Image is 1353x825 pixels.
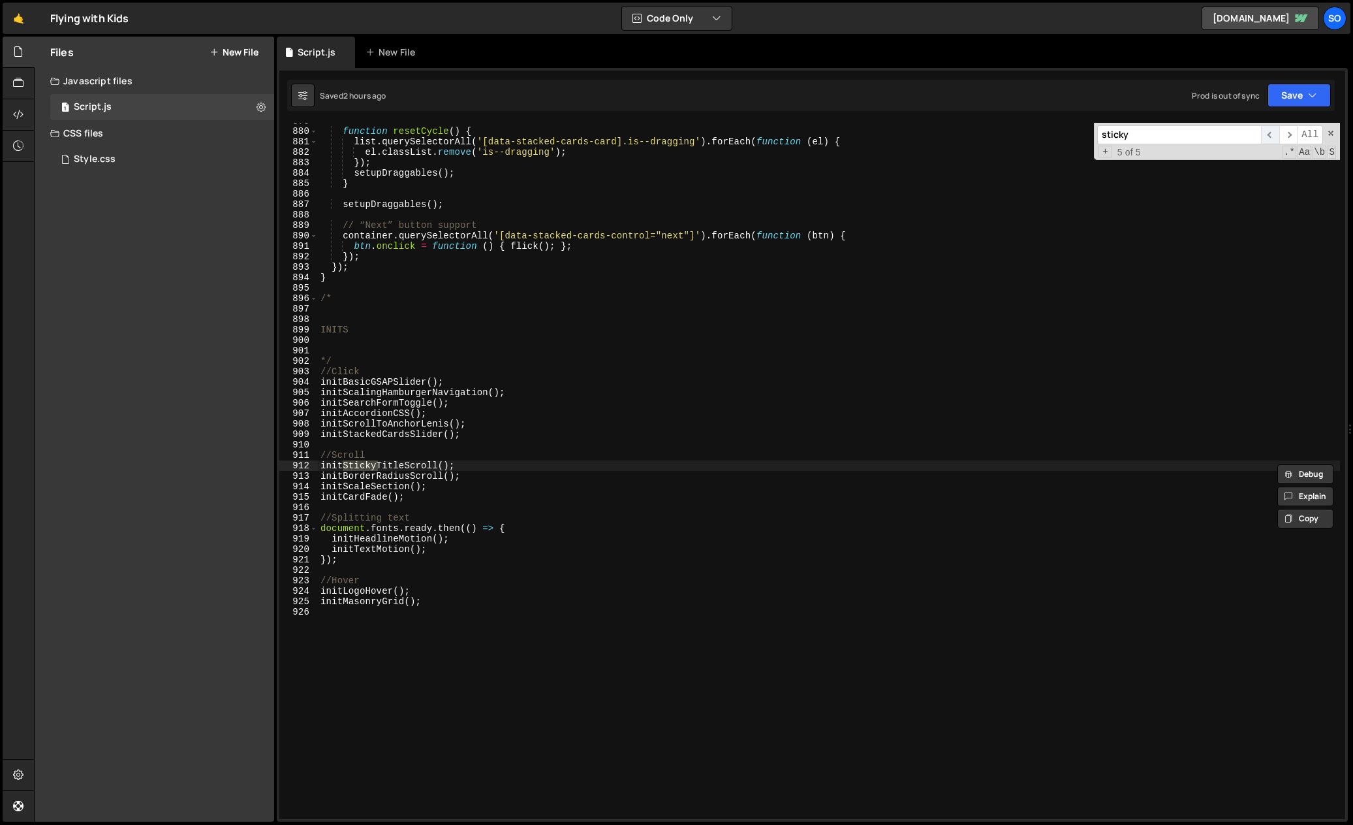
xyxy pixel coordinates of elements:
[279,502,318,513] div: 916
[1283,146,1296,159] span: RegExp Search
[279,231,318,241] div: 890
[279,419,318,429] div: 908
[50,94,274,120] div: 15869/42324.js
[279,408,318,419] div: 907
[1298,146,1311,159] span: CaseSensitive Search
[279,356,318,366] div: 902
[279,366,318,377] div: 903
[279,189,318,199] div: 886
[343,90,386,101] div: 2 hours ago
[1267,84,1331,107] button: Save
[74,101,112,113] div: Script.js
[1192,90,1260,101] div: Prod is out of sync
[320,90,386,101] div: Saved
[279,575,318,586] div: 923
[279,534,318,544] div: 919
[279,346,318,356] div: 901
[279,126,318,137] div: 880
[61,103,69,114] span: 1
[279,481,318,492] div: 914
[298,46,335,59] div: Script.js
[279,178,318,189] div: 885
[35,68,274,94] div: Javascript files
[279,325,318,335] div: 899
[3,3,35,34] a: 🤙
[279,241,318,251] div: 891
[279,147,318,157] div: 882
[1112,147,1146,157] span: 5 of 5
[1098,146,1112,157] span: Toggle Replace mode
[279,523,318,534] div: 918
[210,47,258,57] button: New File
[279,513,318,523] div: 917
[1297,125,1323,144] span: Alt-Enter
[279,283,318,293] div: 895
[1277,464,1333,484] button: Debug
[279,565,318,575] div: 922
[279,272,318,283] div: 894
[50,146,274,172] div: 15869/43637.css
[1323,7,1346,30] a: SO
[279,607,318,617] div: 926
[35,120,274,146] div: CSS files
[1277,487,1333,506] button: Explain
[622,7,732,30] button: Code Only
[1261,125,1279,144] span: ​
[1279,125,1298,144] span: ​
[1202,7,1319,30] a: [DOMAIN_NAME]
[279,137,318,147] div: 881
[279,450,318,461] div: 911
[279,293,318,304] div: 896
[279,398,318,408] div: 906
[279,210,318,220] div: 888
[365,46,420,59] div: New File
[279,440,318,450] div: 910
[74,154,116,165] div: Style.css
[279,461,318,471] div: 912
[1097,125,1261,144] input: Search for
[279,335,318,346] div: 900
[279,544,318,555] div: 920
[1313,146,1326,159] span: Whole Word Search
[50,10,129,26] div: Flying with Kids
[279,314,318,325] div: 898
[1328,146,1336,159] span: Search In Selection
[279,596,318,607] div: 925
[279,199,318,210] div: 887
[279,429,318,440] div: 909
[279,220,318,231] div: 889
[279,262,318,272] div: 893
[279,304,318,314] div: 897
[279,387,318,398] div: 905
[279,471,318,481] div: 913
[279,157,318,168] div: 883
[279,492,318,502] div: 915
[1277,509,1333,528] button: Copy
[279,555,318,565] div: 921
[279,168,318,178] div: 884
[279,251,318,262] div: 892
[279,586,318,596] div: 924
[50,45,74,59] h2: Files
[279,377,318,387] div: 904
